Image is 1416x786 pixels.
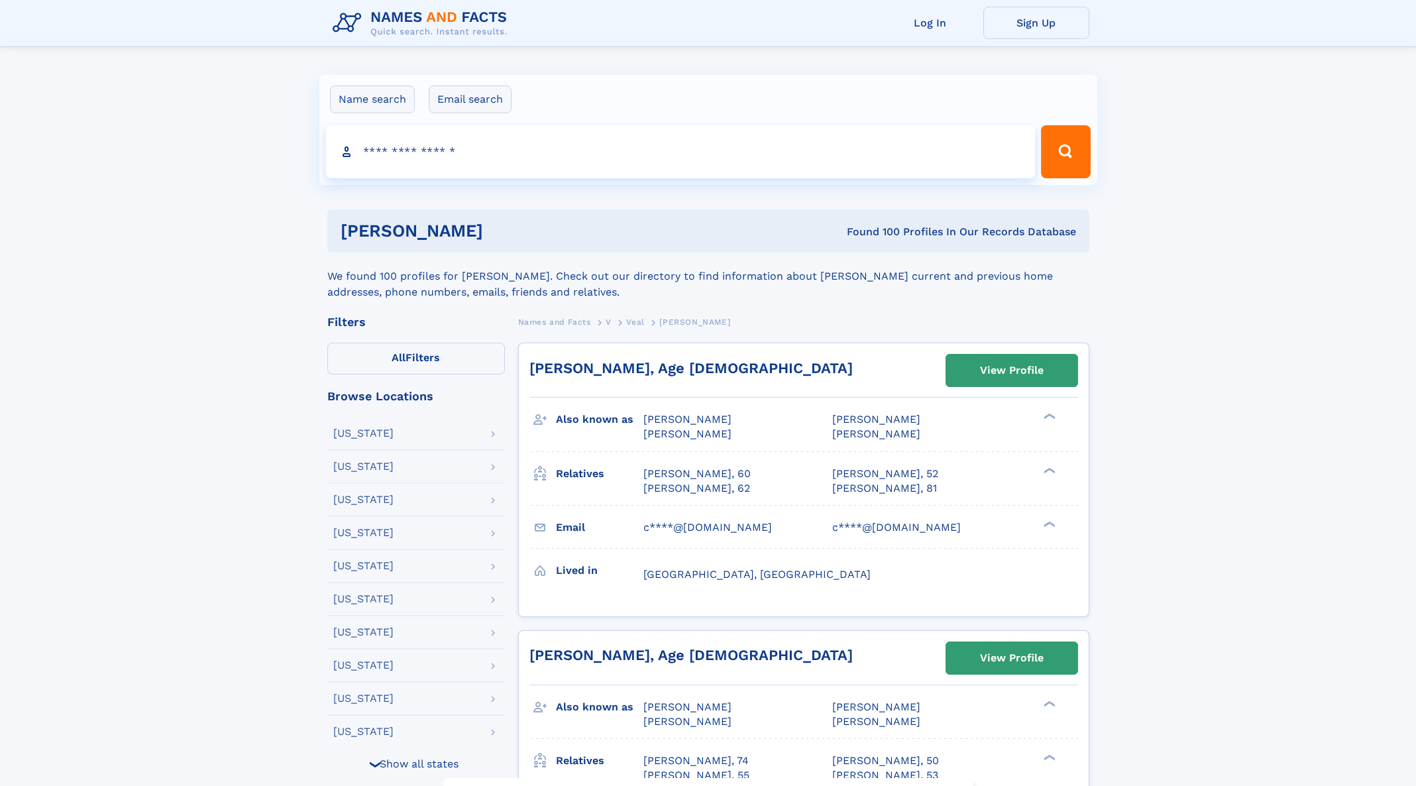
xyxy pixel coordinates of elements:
label: Email search [429,85,512,113]
div: ❯ [1040,700,1056,708]
img: Logo Names and Facts [327,5,518,41]
a: View Profile [946,642,1077,674]
h3: Also known as [556,408,643,431]
span: V [606,317,612,327]
a: Veal [626,313,644,330]
h3: Relatives [556,750,643,772]
div: [US_STATE] [333,660,394,671]
div: [US_STATE] [333,627,394,638]
h3: Lived in [556,559,643,582]
a: [PERSON_NAME], 81 [832,481,937,496]
div: ❯ [1040,754,1056,762]
h3: Relatives [556,463,643,485]
h3: Email [556,516,643,539]
div: Browse Locations [327,390,505,402]
a: Names and Facts [518,313,591,330]
a: [PERSON_NAME], 74 [643,754,749,768]
span: [PERSON_NAME] [643,701,732,713]
div: ❯ [367,759,383,768]
span: [PERSON_NAME] [832,701,920,713]
a: [PERSON_NAME], 50 [832,754,939,768]
span: [GEOGRAPHIC_DATA], [GEOGRAPHIC_DATA] [643,568,871,581]
span: [PERSON_NAME] [832,427,920,440]
span: [PERSON_NAME] [643,413,732,425]
span: All [392,351,406,364]
a: [PERSON_NAME], 55 [643,768,749,783]
a: [PERSON_NAME], 60 [643,467,751,481]
span: Veal [626,317,644,327]
div: ❯ [1040,466,1056,475]
a: V [606,313,612,330]
a: Log In [877,7,983,39]
div: [US_STATE] [333,528,394,538]
div: [US_STATE] [333,726,394,737]
label: Filters [327,343,505,374]
div: [US_STATE] [333,428,394,439]
div: View Profile [980,355,1044,386]
div: [US_STATE] [333,693,394,704]
div: Filters [327,316,505,328]
div: ❯ [1040,520,1056,528]
label: Name search [330,85,415,113]
span: [PERSON_NAME] [832,413,920,425]
span: [PERSON_NAME] [643,715,732,728]
a: [PERSON_NAME], Age [DEMOGRAPHIC_DATA] [529,360,853,376]
a: Sign Up [983,7,1089,39]
a: [PERSON_NAME], 62 [643,481,750,496]
span: [PERSON_NAME] [643,427,732,440]
div: [US_STATE] [333,461,394,472]
a: [PERSON_NAME], Age [DEMOGRAPHIC_DATA] [529,647,853,663]
div: [US_STATE] [333,494,394,505]
div: View Profile [980,643,1044,673]
a: [PERSON_NAME], 52 [832,467,938,481]
input: search input [326,125,1036,178]
div: Found 100 Profiles In Our Records Database [665,225,1076,239]
div: Show all states [327,748,505,779]
div: [US_STATE] [333,561,394,571]
h3: Also known as [556,696,643,718]
span: [PERSON_NAME] [832,715,920,728]
div: [US_STATE] [333,594,394,604]
div: We found 100 profiles for [PERSON_NAME]. Check out our directory to find information about [PERSO... [327,253,1089,300]
a: [PERSON_NAME], 53 [832,768,938,783]
span: [PERSON_NAME] [659,317,730,327]
div: ❯ [1040,412,1056,421]
button: Search Button [1041,125,1090,178]
h1: [PERSON_NAME] [341,223,665,239]
a: View Profile [946,355,1077,386]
